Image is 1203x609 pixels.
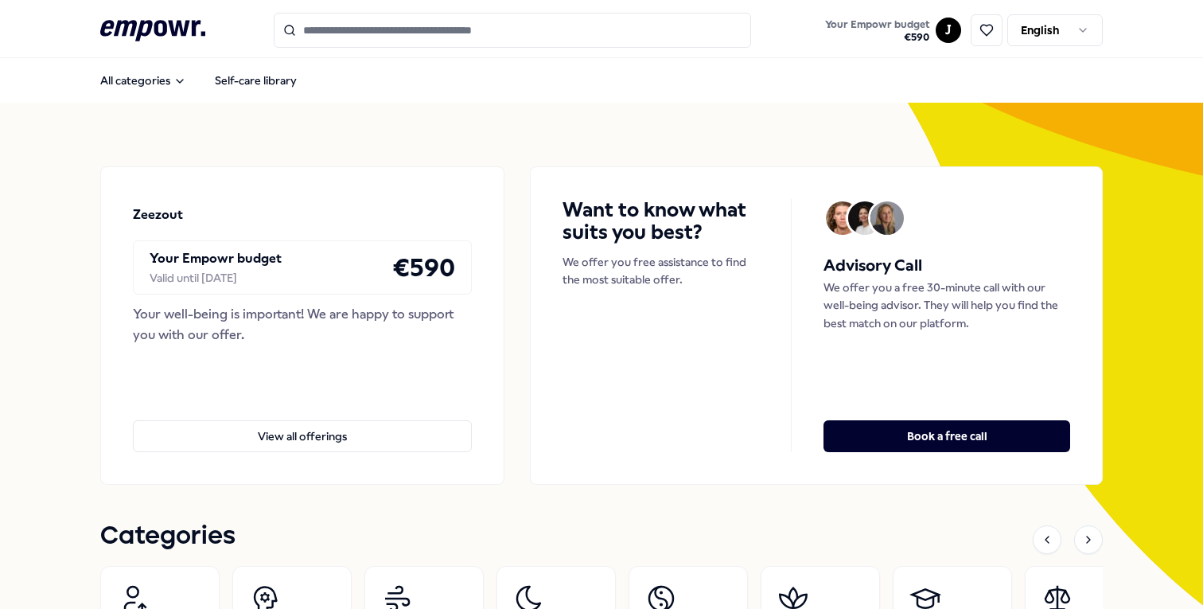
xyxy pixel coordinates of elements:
div: Valid until [DATE] [150,269,282,287]
button: All categories [88,64,199,96]
h1: Categories [100,517,236,556]
span: € 590 [825,31,929,44]
a: Your Empowr budget€590 [819,14,936,47]
input: Search for products, categories or subcategories [274,13,751,48]
a: View all offerings [133,395,472,452]
p: Zeezout [133,205,183,225]
button: View all offerings [133,420,472,452]
h5: Advisory Call [823,253,1070,279]
h4: Want to know what suits you best? [563,199,760,244]
button: Book a free call [823,420,1070,452]
p: We offer you a free 30-minute call with our well-being advisor. They will help you find the best ... [823,279,1070,332]
p: Your Empowr budget [150,248,282,269]
div: Your well-being is important! We are happy to support you with our offer. [133,304,472,345]
img: Avatar [848,201,882,235]
img: Avatar [870,201,904,235]
p: We offer you free assistance to find the most suitable offer. [563,253,760,289]
span: Your Empowr budget [825,18,929,31]
h4: € 590 [392,248,455,287]
img: Avatar [826,201,859,235]
nav: Main [88,64,310,96]
button: J [936,18,961,43]
button: Your Empowr budget€590 [822,15,932,47]
a: Self-care library [202,64,310,96]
